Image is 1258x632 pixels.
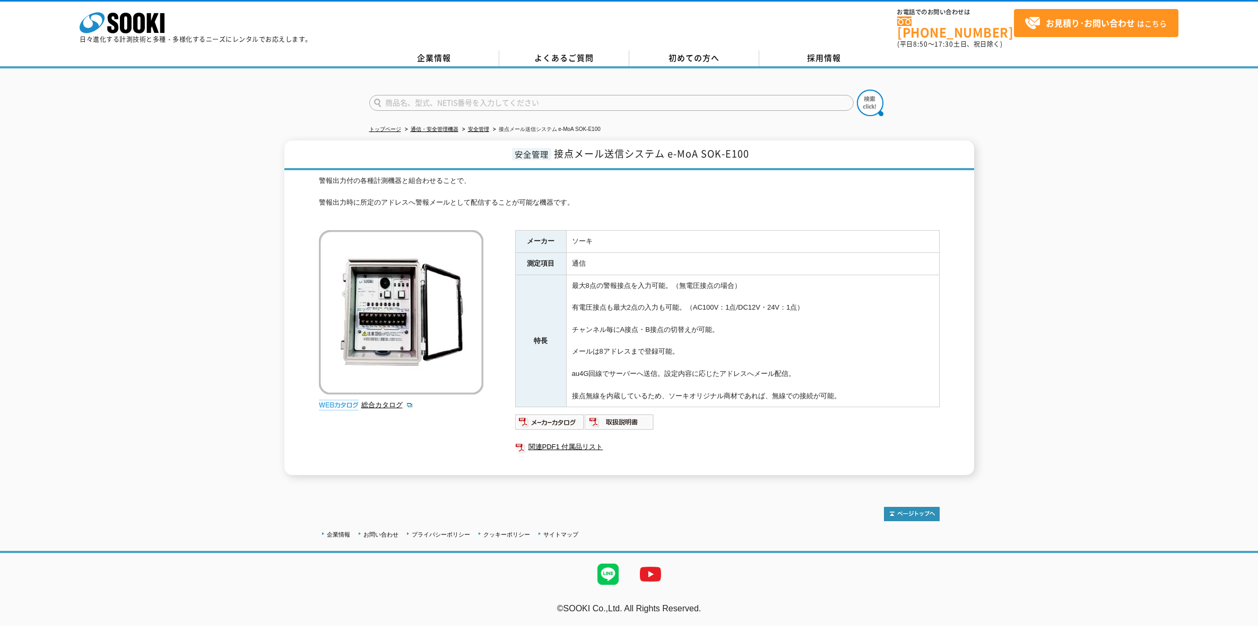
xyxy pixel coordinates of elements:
a: 総合カタログ [361,401,413,409]
img: メーカーカタログ [515,414,585,431]
th: メーカー [515,231,566,253]
a: 通信・安全管理機器 [411,126,458,132]
span: 17:30 [934,39,953,49]
a: 安全管理 [468,126,489,132]
a: 企業情報 [369,50,499,66]
img: トップページへ [884,507,940,521]
a: 採用情報 [759,50,889,66]
span: 安全管理 [512,148,551,160]
td: ソーキ [566,231,939,253]
a: クッキーポリシー [483,531,530,538]
a: テストMail [1217,615,1258,624]
a: 関連PDF1 付属品リスト [515,440,940,454]
a: 企業情報 [327,531,350,538]
a: [PHONE_NUMBER] [897,16,1014,38]
input: 商品名、型式、NETIS番号を入力してください [369,95,854,111]
a: お問い合わせ [363,531,398,538]
strong: お見積り･お問い合わせ [1046,16,1135,29]
a: 初めての方へ [629,50,759,66]
span: 初めての方へ [669,52,719,64]
a: プライバシーポリシー [412,531,470,538]
img: LINE [587,553,629,595]
li: 接点メール送信システム e-MoA SOK-E100 [491,124,601,135]
a: よくあるご質問 [499,50,629,66]
a: お見積り･お問い合わせはこちら [1014,9,1178,37]
div: 警報出力付の各種計測機器と組合わせることで、 警報出力時に所定のアドレスへ警報メールとして配信することが可能な機器です。 [319,175,940,220]
th: 特長 [515,275,566,407]
th: 測定項目 [515,252,566,275]
td: 通信 [566,252,939,275]
p: 日々進化する計測技術と多種・多様化するニーズにレンタルでお応えします。 [80,36,312,42]
img: 取扱説明書 [585,414,654,431]
a: 取扱説明書 [585,421,654,429]
span: お電話でのお問い合わせは [897,9,1014,15]
img: webカタログ [319,400,359,410]
img: YouTube [629,553,672,595]
span: 接点メール送信システム e-MoA SOK-E100 [554,146,749,161]
a: トップページ [369,126,401,132]
a: サイトマップ [543,531,578,538]
td: 最大8点の警報接点を入力可能。（無電圧接点の場合） 有電圧接点も最大2点の入力も可能。（AC100V：1点/DC12V・24V：1点） チャンネル毎にA接点・B接点の切替えが可能。 メールは8ア... [566,275,939,407]
span: 8:50 [913,39,928,49]
span: はこちら [1025,15,1167,31]
img: 接点メール送信システム e-MoA SOK-E100 [319,230,483,394]
a: メーカーカタログ [515,421,585,429]
span: (平日 ～ 土日、祝日除く) [897,39,1002,49]
img: btn_search.png [857,90,883,116]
